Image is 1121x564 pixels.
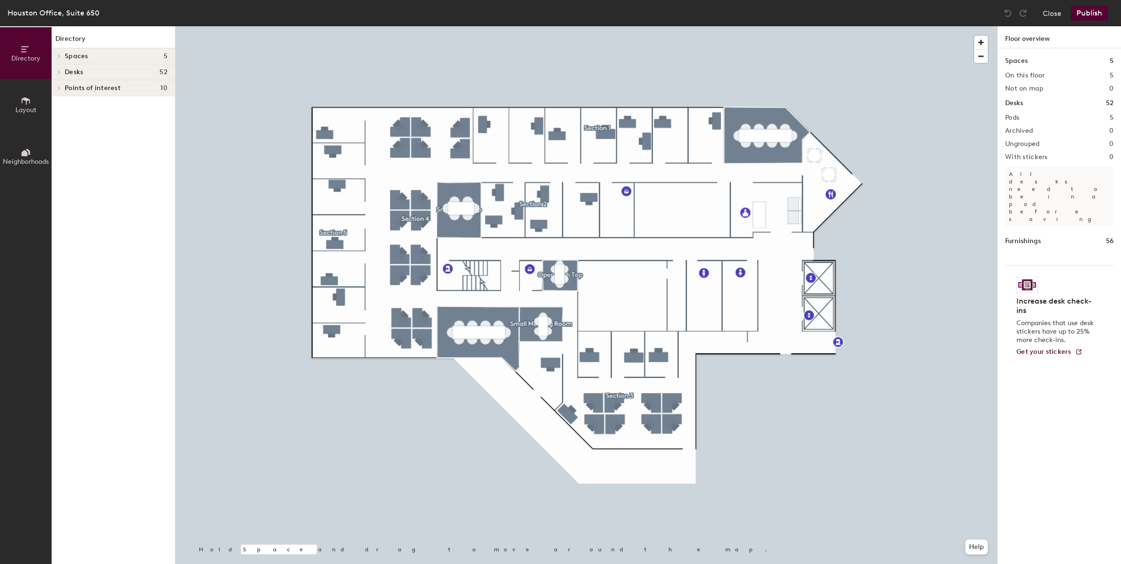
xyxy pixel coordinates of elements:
span: 52 [159,69,167,76]
h2: 0 [1109,85,1113,92]
h1: 52 [1106,98,1113,108]
h4: Increase desk check-ins [1016,297,1097,315]
p: All desks need to be in a pod before saving [1005,167,1113,227]
h2: Pods [1005,114,1019,122]
div: Houston Office, Suite 650 [8,7,99,19]
h1: 56 [1106,236,1113,246]
h1: Directory [52,34,175,48]
h2: 5 [1110,114,1113,122]
span: Get your stickers [1016,348,1071,356]
h1: Spaces [1005,56,1028,66]
img: Redo [1018,8,1028,18]
span: Layout [15,106,37,114]
h2: 0 [1109,153,1113,161]
button: Publish [1071,6,1108,21]
h1: Desks [1005,98,1023,108]
h1: 5 [1110,56,1113,66]
img: Undo [1003,8,1013,18]
span: Spaces [65,53,88,60]
span: Directory [11,54,40,62]
h1: Floor overview [998,26,1121,48]
h2: 0 [1109,140,1113,148]
button: Help [965,540,988,555]
span: 5 [164,53,167,60]
h2: Ungrouped [1005,140,1040,148]
img: Sticker logo [1016,277,1038,293]
h2: On this floor [1005,72,1045,79]
h2: Not on map [1005,85,1043,92]
span: Desks [65,69,83,76]
h2: 5 [1110,72,1113,79]
a: Get your stickers [1016,348,1083,356]
h2: With stickers [1005,153,1048,161]
p: Companies that use desk stickers have up to 25% more check-ins. [1016,319,1097,344]
span: Neighborhoods [3,158,49,166]
h1: Furnishings [1005,236,1041,246]
button: Close [1043,6,1061,21]
span: Points of interest [65,84,121,92]
h2: 0 [1109,127,1113,135]
h2: Archived [1005,127,1033,135]
span: 10 [160,84,167,92]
